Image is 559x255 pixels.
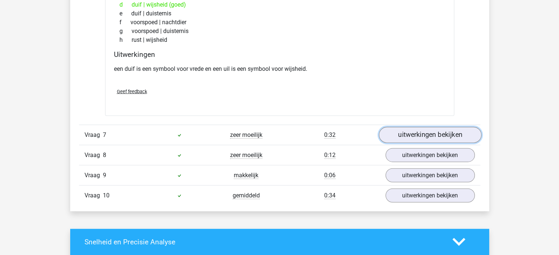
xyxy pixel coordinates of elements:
span: 0:32 [324,131,336,139]
span: 0:34 [324,192,336,199]
div: duif | duisternis [114,9,445,18]
span: makkelijk [234,172,258,179]
div: duif | wijsheid (goed) [114,0,445,9]
span: 0:12 [324,152,336,159]
span: d [119,0,132,9]
a: uitwerkingen bekijken [379,127,481,143]
span: zeer moeilijk [230,152,262,159]
div: voorspoed | nachtdier [114,18,445,27]
span: 7 [103,131,106,138]
span: h [119,36,132,44]
div: rust | wijsheid [114,36,445,44]
h4: Snelheid en Precisie Analyse [85,238,441,246]
span: Vraag [85,151,103,160]
a: uitwerkingen bekijken [386,168,475,182]
span: 9 [103,172,106,179]
h4: Uitwerkingen [114,50,445,59]
p: een duif is een symbool voor vrede en een uil is een symbool voor wijsheid. [114,65,445,73]
span: gemiddeld [233,192,260,199]
span: Vraag [85,131,103,139]
a: uitwerkingen bekijken [386,189,475,203]
span: zeer moeilijk [230,131,262,139]
span: 10 [103,192,110,199]
span: Vraag [85,191,103,200]
span: 0:06 [324,172,336,179]
span: g [119,27,132,36]
span: 8 [103,152,106,159]
a: uitwerkingen bekijken [386,148,475,162]
span: f [119,18,130,27]
span: e [119,9,131,18]
span: Vraag [85,171,103,180]
span: Geef feedback [117,89,147,94]
div: voorspoed | duisternis [114,27,445,36]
